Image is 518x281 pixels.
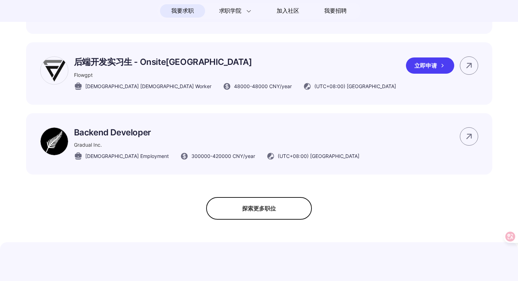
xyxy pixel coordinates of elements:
[406,57,460,74] a: 立即申请
[406,57,454,74] div: 立即申请
[74,142,102,148] span: Gradual Inc.
[74,127,359,138] p: Backend Developer
[219,7,241,15] span: 求职学院
[234,83,292,90] span: 48000 - 48000 CNY /year
[314,83,396,90] span: (UTC+08:00) [GEOGRAPHIC_DATA]
[74,56,396,68] p: 后端开发实习生 - Onsite[GEOGRAPHIC_DATA]
[74,72,93,78] span: Flowgpt
[85,152,169,160] span: [DEMOGRAPHIC_DATA] Employment
[206,197,312,220] div: 探索更多职位
[278,152,359,160] span: (UTC+08:00) [GEOGRAPHIC_DATA]
[85,83,211,90] span: [DEMOGRAPHIC_DATA] [DEMOGRAPHIC_DATA] Worker
[191,152,255,160] span: 300000 - 420000 CNY /year
[324,7,346,15] span: 我要招聘
[171,5,193,17] span: 我要求职
[277,5,299,17] span: 加入社区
